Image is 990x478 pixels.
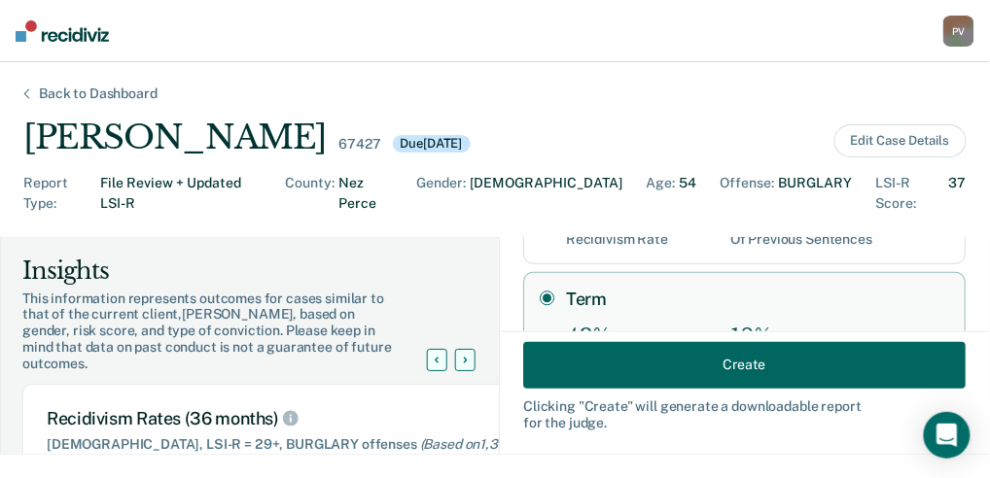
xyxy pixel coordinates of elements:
div: [DEMOGRAPHIC_DATA] [471,173,623,214]
div: Age : [647,173,676,214]
div: Open Intercom Messenger [924,412,971,459]
div: Report Type : [23,173,96,214]
div: 67427 [338,136,380,153]
div: 18% [730,324,872,353]
div: Clicking " Create " will generate a downloadable report for the judge. [523,397,966,430]
div: County : [285,173,335,214]
div: P V [943,16,974,47]
div: Nez Perce [338,173,393,214]
div: Recidivism Rates (36 months) [47,408,731,429]
div: Of Previous Sentences [730,231,872,248]
div: Back to Dashboard [16,85,181,102]
div: BURGLARY [779,173,853,214]
div: Offense : [721,173,775,214]
div: LSI-R Score : [876,173,945,214]
img: Recidiviz [16,20,109,42]
button: PV [943,16,974,47]
div: Recidivism Rate [566,231,668,248]
button: Create [523,341,966,388]
div: 37 [949,173,967,214]
div: File Review + Updated LSI-R [100,173,262,214]
div: Insights [22,256,450,287]
div: Due [DATE] [393,135,471,153]
div: [PERSON_NAME] [23,118,327,157]
span: (Based on 1,319 records ) [420,436,568,452]
button: Edit Case Details [834,124,967,157]
div: 54 [680,173,697,214]
label: Term [566,289,949,310]
div: Gender : [417,173,467,214]
div: 49% [566,324,668,353]
div: [DEMOGRAPHIC_DATA], LSI-R = 29+, BURGLARY offenses [47,436,731,453]
div: This information represents outcomes for cases similar to that of the current client, [PERSON_NAM... [22,290,450,372]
